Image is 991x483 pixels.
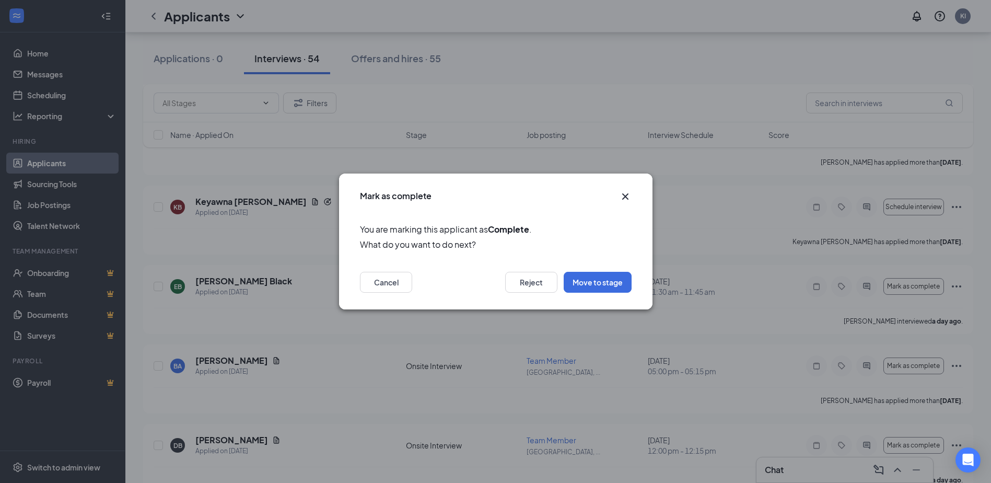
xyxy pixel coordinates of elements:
svg: Cross [619,190,632,203]
button: Cancel [360,272,412,293]
button: Close [619,190,632,203]
b: Complete [488,224,529,235]
span: You are marking this applicant as . [360,223,632,236]
button: Move to stage [564,272,632,293]
h3: Mark as complete [360,190,432,202]
span: What do you want to do next? [360,238,632,251]
button: Reject [505,272,557,293]
div: Open Intercom Messenger [955,447,981,473]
